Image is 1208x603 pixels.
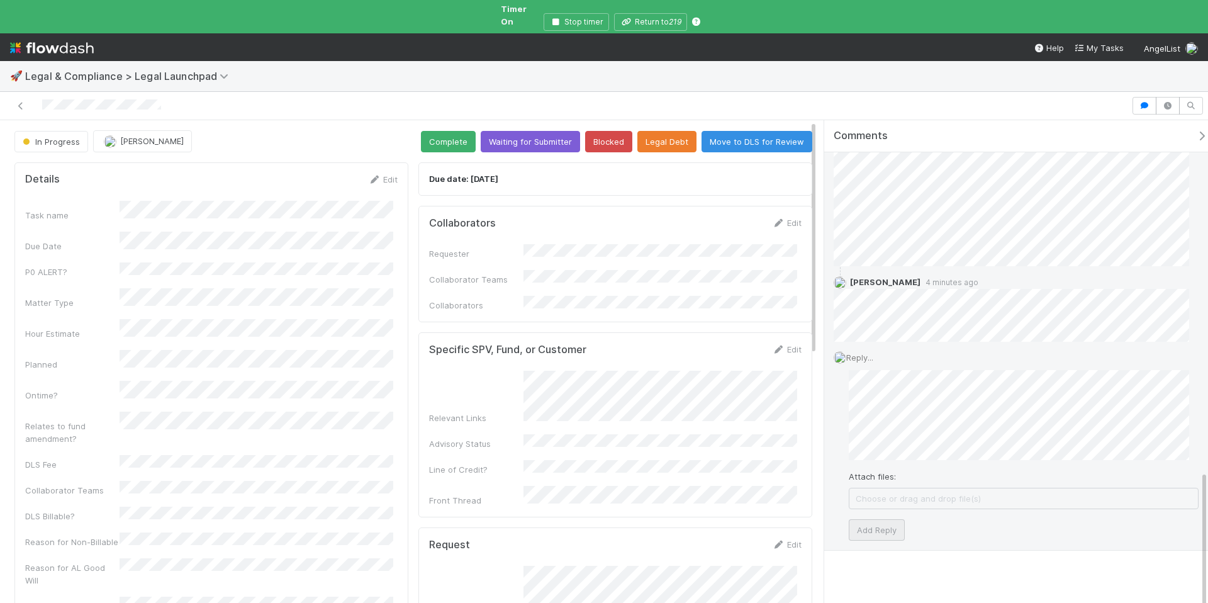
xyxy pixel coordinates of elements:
button: Waiting for Submitter [481,131,580,152]
div: Help [1034,42,1064,54]
span: [PERSON_NAME] [850,277,920,287]
div: Relates to fund amendment? [25,420,120,445]
div: Matter Type [25,296,120,309]
div: Ontime? [25,389,120,402]
a: Edit [772,539,802,549]
h5: Request [429,539,470,551]
div: Hour Estimate [25,327,120,340]
div: Reason for Non-Billable [25,536,120,548]
span: 🚀 [10,70,23,81]
a: Edit [772,218,802,228]
div: Due Date [25,240,120,252]
img: avatar_501ac9d6-9fa6-4fe9-975e-1fd988f7bdb1.png [834,276,846,289]
img: avatar_501ac9d6-9fa6-4fe9-975e-1fd988f7bdb1.png [834,351,846,364]
button: Stop timer [544,13,609,31]
div: DLS Fee [25,458,120,471]
div: Planned [25,358,120,371]
h5: Collaborators [429,217,496,230]
img: avatar_501ac9d6-9fa6-4fe9-975e-1fd988f7bdb1.png [1185,42,1198,55]
button: Blocked [585,131,632,152]
a: Edit [368,174,398,184]
span: Comments [834,130,888,142]
div: Relevant Links [429,412,523,424]
label: Attach files: [849,470,896,483]
span: In Progress [20,137,80,147]
div: Collaborator Teams [25,484,120,497]
div: Collaborators [429,299,523,312]
h5: Specific SPV, Fund, or Customer [429,344,586,356]
div: Line of Credit? [429,463,523,476]
span: Reply... [846,352,873,363]
a: My Tasks [1074,42,1124,54]
a: Edit [772,344,802,354]
button: Move to DLS for Review [702,131,812,152]
img: logo-inverted-e16ddd16eac7371096b0.svg [10,37,94,59]
span: Legal & Compliance > Legal Launchpad [25,70,235,82]
button: Legal Debt [637,131,696,152]
div: Collaborator Teams [429,273,523,286]
button: Complete [421,131,476,152]
span: My Tasks [1074,43,1124,53]
span: Timer On [501,4,527,26]
h5: Details [25,173,60,186]
span: AngelList [1144,43,1180,54]
button: Return to219 [614,13,687,31]
span: Timer On [501,3,539,28]
div: Advisory Status [429,437,523,450]
div: Reason for AL Good Will [25,561,120,587]
i: 219 [669,17,681,26]
button: Add Reply [849,519,905,541]
div: DLS Billable? [25,510,120,522]
div: P0 ALERT? [25,266,120,278]
strong: Due date: [DATE] [429,174,498,184]
span: 4 minutes ago [920,278,978,287]
button: In Progress [14,131,88,152]
div: Task name [25,209,120,222]
span: Choose or drag and drop file(s) [849,488,1198,509]
div: Requester [429,247,523,260]
div: Front Thread [429,494,523,507]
